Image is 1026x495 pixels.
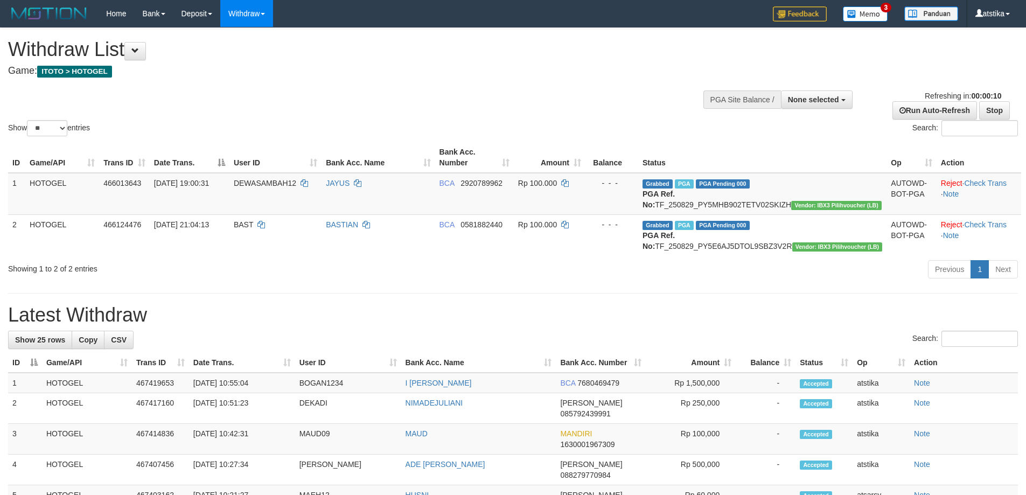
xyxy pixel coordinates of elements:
th: Amount: activate to sort column ascending [646,353,736,373]
div: Showing 1 to 2 of 2 entries [8,259,420,274]
a: Run Auto-Refresh [892,101,977,120]
td: 2 [8,214,25,256]
a: I [PERSON_NAME] [406,379,472,387]
span: Copy 085792439991 to clipboard [560,409,610,418]
th: Action [910,353,1018,373]
td: - [736,455,795,485]
div: - - - [590,178,634,189]
span: Copy 088279770984 to clipboard [560,471,610,479]
strong: 00:00:10 [971,92,1001,100]
span: BCA [560,379,575,387]
b: PGA Ref. No: [643,231,675,250]
td: Rp 1,500,000 [646,373,736,393]
a: BASTIAN [326,220,358,229]
span: 466013643 [103,179,141,187]
b: PGA Ref. No: [643,190,675,209]
span: Rp 100.000 [518,179,557,187]
span: Grabbed [643,179,673,189]
a: Note [914,399,930,407]
th: ID [8,142,25,173]
th: Action [937,142,1021,173]
td: 467419653 [132,373,189,393]
td: atstika [853,455,910,485]
th: Game/API: activate to sort column ascending [42,353,132,373]
td: HOTOGEL [42,373,132,393]
img: Feedback.jpg [773,6,827,22]
th: Balance: activate to sort column ascending [736,353,795,373]
td: · · [937,173,1021,215]
td: TF_250829_PY5E6AJ5DTOL9SBZ3V2R [638,214,887,256]
td: 467407456 [132,455,189,485]
td: [DATE] 10:42:31 [189,424,295,455]
span: [PERSON_NAME] [560,399,622,407]
a: NIMADEJULIANI [406,399,463,407]
td: [PERSON_NAME] [295,455,401,485]
a: Previous [928,260,971,278]
span: Accepted [800,430,832,439]
a: Show 25 rows [8,331,72,349]
a: ADE [PERSON_NAME] [406,460,485,469]
th: Op: activate to sort column ascending [887,142,937,173]
a: CSV [104,331,134,349]
th: Bank Acc. Name: activate to sort column ascending [401,353,556,373]
input: Search: [941,120,1018,136]
td: Rp 500,000 [646,455,736,485]
span: CSV [111,336,127,344]
a: MAUD [406,429,428,438]
td: - [736,393,795,424]
span: Accepted [800,379,832,388]
span: Copy [79,336,97,344]
span: Refreshing in: [925,92,1001,100]
td: - [736,373,795,393]
th: Status: activate to sort column ascending [795,353,853,373]
span: MANDIRI [560,429,592,438]
span: PGA Pending [696,221,750,230]
a: 1 [971,260,989,278]
a: Reject [941,220,962,229]
th: Trans ID: activate to sort column ascending [99,142,150,173]
span: Accepted [800,461,832,470]
button: None selected [781,90,853,109]
span: Vendor URL: https://dashboard.q2checkout.com/secure [791,201,882,210]
span: [DATE] 19:00:31 [154,179,209,187]
th: User ID: activate to sort column ascending [295,353,401,373]
td: HOTOGEL [42,455,132,485]
a: Check Trans [964,179,1007,187]
a: Next [988,260,1018,278]
span: Marked by atsPUT [675,221,694,230]
div: PGA Site Balance / [703,90,781,109]
a: Note [914,429,930,438]
a: JAYUS [326,179,350,187]
img: panduan.png [904,6,958,21]
span: Accepted [800,399,832,408]
a: Copy [72,331,104,349]
td: atstika [853,373,910,393]
th: Balance [585,142,638,173]
th: Date Trans.: activate to sort column descending [150,142,229,173]
label: Show entries [8,120,90,136]
td: TF_250829_PY5MHB902TETV02SKIZH [638,173,887,215]
span: Marked by atsarsy [675,179,694,189]
a: Note [914,379,930,387]
th: Op: activate to sort column ascending [853,353,910,373]
th: User ID: activate to sort column ascending [229,142,322,173]
th: Bank Acc. Number: activate to sort column ascending [435,142,514,173]
select: Showentries [27,120,67,136]
td: · · [937,214,1021,256]
span: [DATE] 21:04:13 [154,220,209,229]
td: BOGAN1234 [295,373,401,393]
span: None selected [788,95,839,104]
label: Search: [912,120,1018,136]
span: Rp 100.000 [518,220,557,229]
th: ID: activate to sort column descending [8,353,42,373]
h1: Latest Withdraw [8,304,1018,326]
span: BAST [234,220,253,229]
span: Copy 7680469479 to clipboard [577,379,619,387]
td: 1 [8,373,42,393]
span: ITOTO > HOTOGEL [37,66,112,78]
td: 3 [8,424,42,455]
td: [DATE] 10:27:34 [189,455,295,485]
td: AUTOWD-BOT-PGA [887,173,937,215]
a: Stop [979,101,1010,120]
th: Trans ID: activate to sort column ascending [132,353,189,373]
